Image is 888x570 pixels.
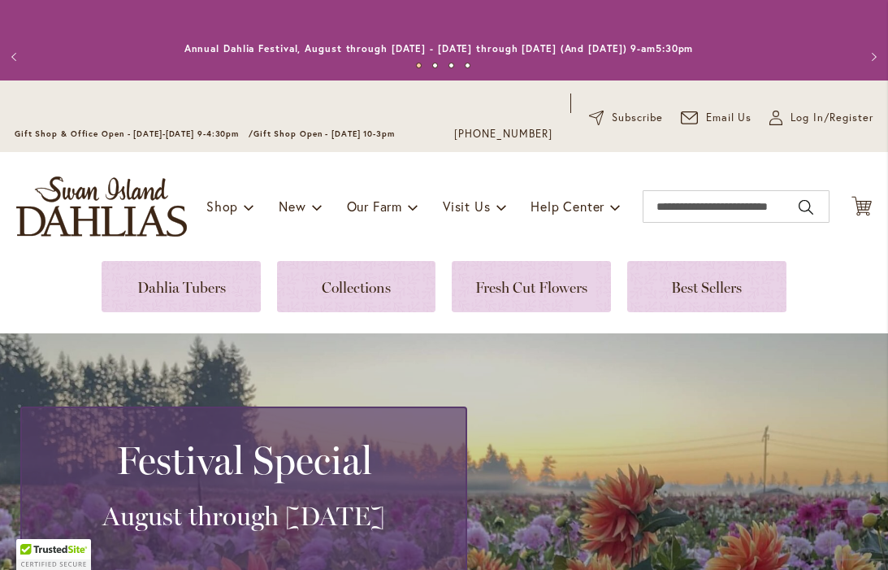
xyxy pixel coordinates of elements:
[465,63,470,68] button: 4 of 4
[41,437,446,483] h2: Festival Special
[531,198,604,215] span: Help Center
[448,63,454,68] button: 3 of 4
[681,110,752,126] a: Email Us
[856,41,888,73] button: Next
[15,128,253,139] span: Gift Shop & Office Open - [DATE]-[DATE] 9-4:30pm /
[416,63,422,68] button: 1 of 4
[41,500,446,533] h3: August through [DATE]
[706,110,752,126] span: Email Us
[432,63,438,68] button: 2 of 4
[184,42,694,54] a: Annual Dahlia Festival, August through [DATE] - [DATE] through [DATE] (And [DATE]) 9-am5:30pm
[791,110,873,126] span: Log In/Register
[589,110,663,126] a: Subscribe
[253,128,395,139] span: Gift Shop Open - [DATE] 10-3pm
[443,198,490,215] span: Visit Us
[769,110,873,126] a: Log In/Register
[454,126,552,142] a: [PHONE_NUMBER]
[347,198,402,215] span: Our Farm
[206,198,238,215] span: Shop
[16,176,187,237] a: store logo
[279,198,305,215] span: New
[612,110,663,126] span: Subscribe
